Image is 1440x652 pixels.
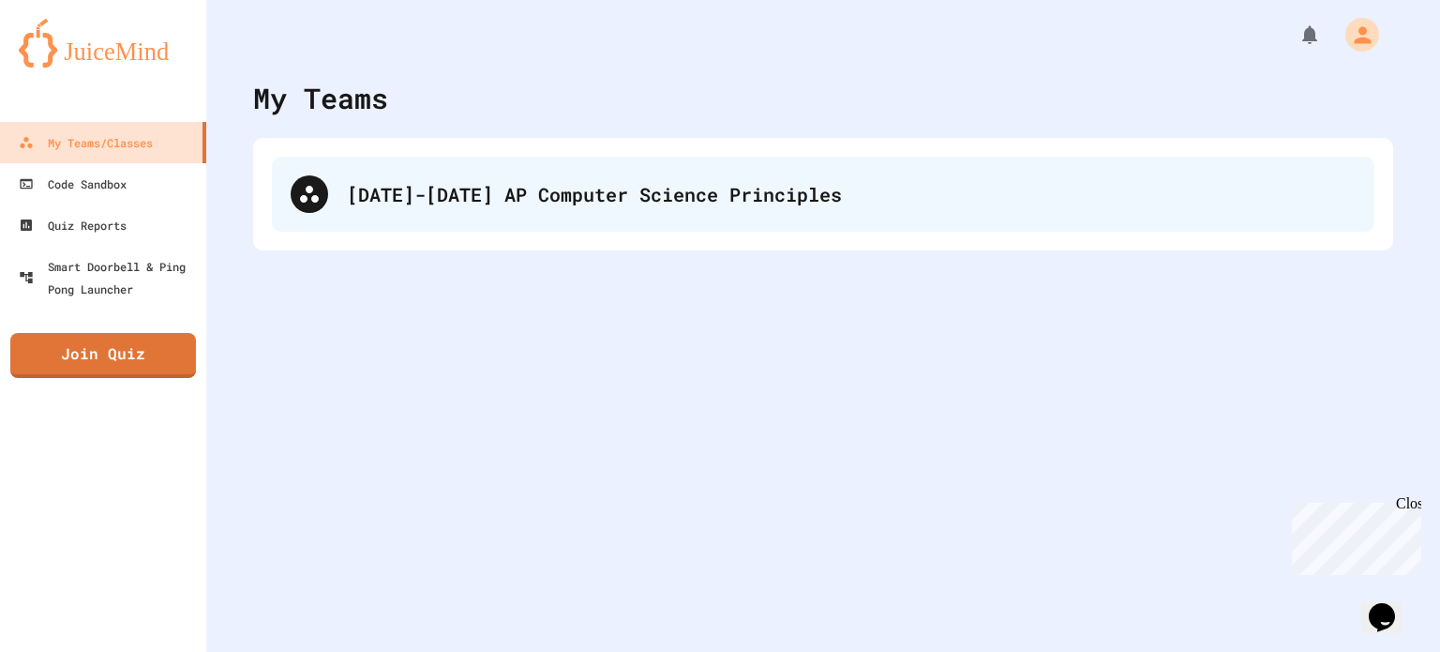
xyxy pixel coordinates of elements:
[272,157,1374,232] div: [DATE]-[DATE] AP Computer Science Principles
[347,180,1356,208] div: [DATE]-[DATE] AP Computer Science Principles
[19,173,127,195] div: Code Sandbox
[19,131,153,154] div: My Teams/Classes
[253,77,388,119] div: My Teams
[7,8,129,119] div: Chat with us now!Close
[10,333,196,378] a: Join Quiz
[19,255,199,300] div: Smart Doorbell & Ping Pong Launcher
[1264,19,1326,51] div: My Notifications
[19,214,127,236] div: Quiz Reports
[1361,577,1421,633] iframe: chat widget
[19,19,187,68] img: logo-orange.svg
[1326,13,1384,56] div: My Account
[1284,495,1421,575] iframe: chat widget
